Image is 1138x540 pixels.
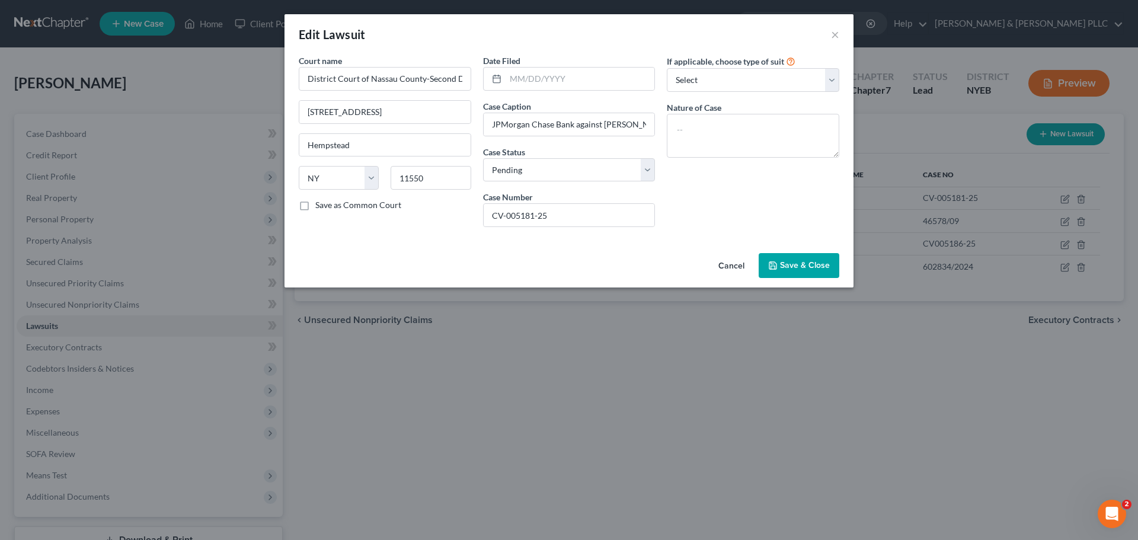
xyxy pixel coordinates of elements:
[315,199,401,211] label: Save as Common Court
[483,100,531,113] label: Case Caption
[759,253,839,278] button: Save & Close
[1098,500,1126,528] iframe: Intercom live chat
[484,204,655,226] input: #
[299,101,471,123] input: Enter address...
[299,27,321,41] span: Edit
[709,254,754,278] button: Cancel
[299,67,471,91] input: Search court by name...
[667,101,721,114] label: Nature of Case
[483,147,525,157] span: Case Status
[484,113,655,136] input: --
[323,27,366,41] span: Lawsuit
[391,166,471,190] input: Enter zip...
[299,134,471,156] input: Enter city...
[831,27,839,41] button: ×
[1122,500,1131,509] span: 2
[506,68,655,90] input: MM/DD/YYYY
[483,55,520,67] label: Date Filed
[780,260,830,270] span: Save & Close
[667,55,784,68] label: If applicable, choose type of suit
[299,56,342,66] span: Court name
[483,191,533,203] label: Case Number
